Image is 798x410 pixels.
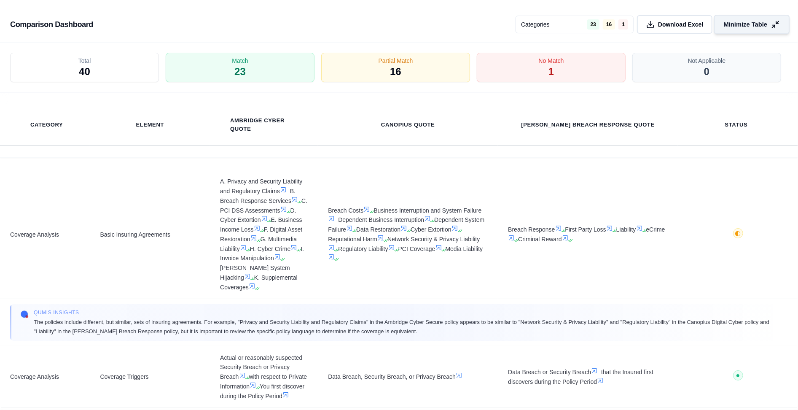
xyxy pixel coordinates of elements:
span: Qumis INSIGHTS [34,309,778,316]
span: The policies include different, but similar, sets of insuring agreements. For example, "Privacy a... [34,318,778,335]
span: 16 [390,65,401,78]
span: ◐ [735,230,741,237]
th: Ambridge Cyber Quote [220,111,308,138]
span: Basic Insuring Agreements [100,230,200,240]
span: Match [232,57,248,65]
button: ◐ [733,228,743,241]
span: 0 [704,65,709,78]
span: Not Applicable [688,57,726,65]
span: Coverage Triggers [100,372,200,382]
span: Breach Costs Business Interruption and System Failure Dependent Business Interruption Dependent S... [328,206,488,264]
th: Element [126,116,174,134]
span: 1 [548,65,554,78]
span: Data Breach or Security Breach that the Insured first discovers during the Policy Period [508,367,668,387]
span: Partial Match [379,57,413,65]
span: A. Privacy and Security Liability and Regulatory Claims B. Breach Response Services C. PCI DSS As... [220,177,308,292]
span: Actual or reasonably suspected Security Breach or Privacy Breach with respect to Private Informat... [220,353,308,401]
th: [PERSON_NAME] Breach Response Quote [511,116,665,134]
span: 23 [234,65,246,78]
th: Status [715,116,758,134]
span: ● [736,372,740,379]
button: ● [733,370,743,383]
span: Breach Response First Party Loss Liability eCrime Criminal Reward [508,225,668,244]
span: No Match [539,57,564,65]
span: Data Breach, Security Breach, or Privacy Breach [328,372,488,382]
th: Canopius Quote [371,116,445,134]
